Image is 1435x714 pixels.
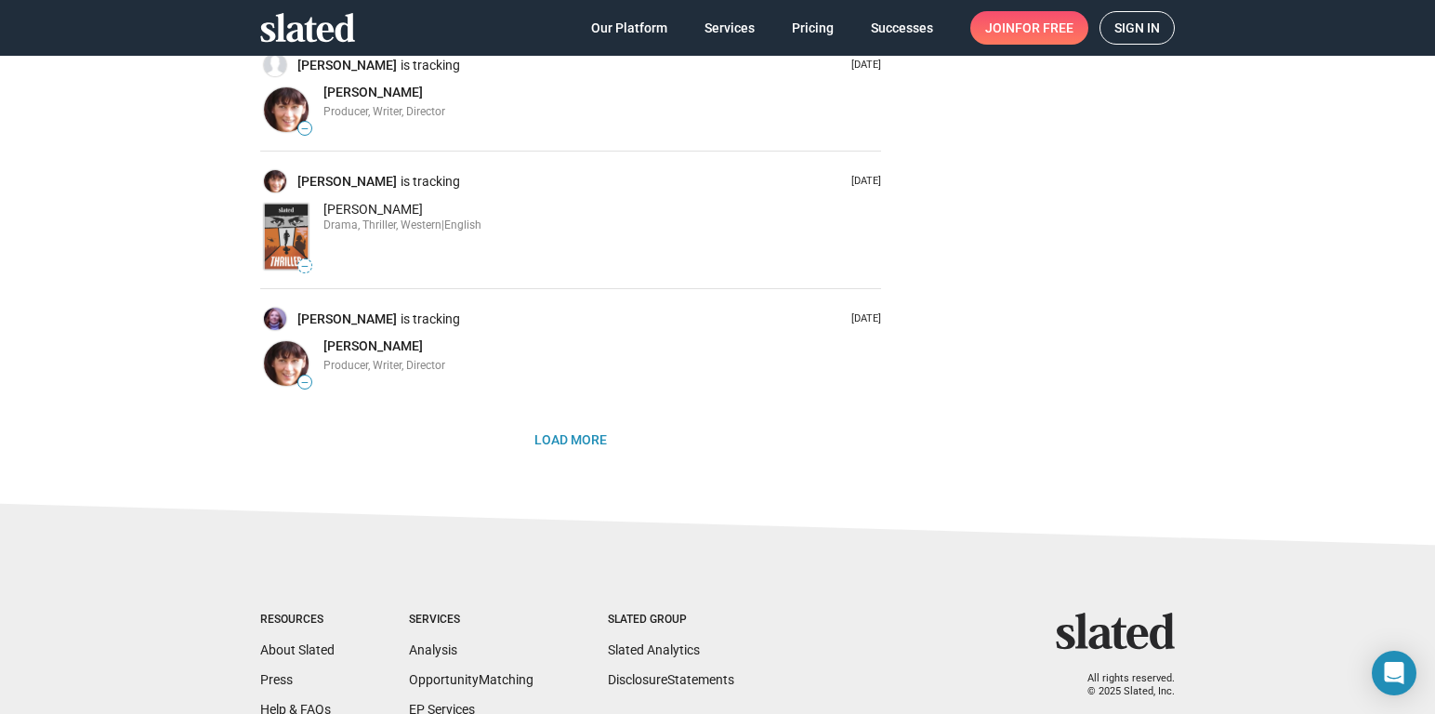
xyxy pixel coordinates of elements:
[444,218,481,231] span: English
[264,87,309,132] img: Carolyn Saunders
[777,11,849,45] a: Pricing
[970,11,1088,45] a: Joinfor free
[1068,672,1175,699] p: All rights reserved. © 2025 Slated, Inc.
[401,173,464,191] span: is tracking
[690,11,770,45] a: Services
[1114,12,1160,44] span: Sign in
[1099,11,1175,45] a: Sign in
[985,11,1073,45] span: Join
[264,54,286,76] img: Carl Elster
[260,642,335,657] a: About Slated
[298,377,311,388] span: —
[323,218,441,231] span: Drama, Thriller, Western
[409,642,457,657] a: Analysis
[323,202,423,217] span: [PERSON_NAME]
[297,57,401,74] a: [PERSON_NAME]
[1372,651,1416,695] div: Open Intercom Messenger
[704,11,755,45] span: Services
[298,124,311,134] span: —
[591,11,667,45] span: Our Platform
[856,11,948,45] a: Successes
[792,11,834,45] span: Pricing
[264,204,309,270] img: Titus
[297,311,401,328] a: [PERSON_NAME]
[608,613,734,628] div: Slated Group
[409,672,533,687] a: OpportunityMatching
[608,642,700,657] a: Slated Analytics
[401,311,464,328] span: is tracking
[298,261,311,271] span: —
[260,613,335,628] div: Resources
[409,613,533,628] div: Services
[323,105,445,118] span: Producer, Writer, Director
[871,11,933,45] span: Successes
[441,218,444,231] span: |
[323,338,423,353] span: [PERSON_NAME]
[1015,11,1073,45] span: for free
[323,85,423,99] span: [PERSON_NAME]
[401,57,464,74] span: is tracking
[844,175,881,189] p: [DATE]
[323,359,445,372] span: Producer, Writer, Director
[576,11,682,45] a: Our Platform
[323,337,423,355] a: [PERSON_NAME]
[297,173,401,191] a: [PERSON_NAME]
[520,423,622,456] button: Load More
[844,59,881,73] p: [DATE]
[534,423,607,456] span: Load More
[260,672,293,687] a: Press
[844,312,881,326] p: [DATE]
[264,341,309,386] img: Carolyn Saunders
[323,84,423,101] a: [PERSON_NAME]
[608,672,734,687] a: DisclosureStatements
[264,308,286,330] img: Theresa Chaze
[264,170,286,192] img: Carolyn Saunders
